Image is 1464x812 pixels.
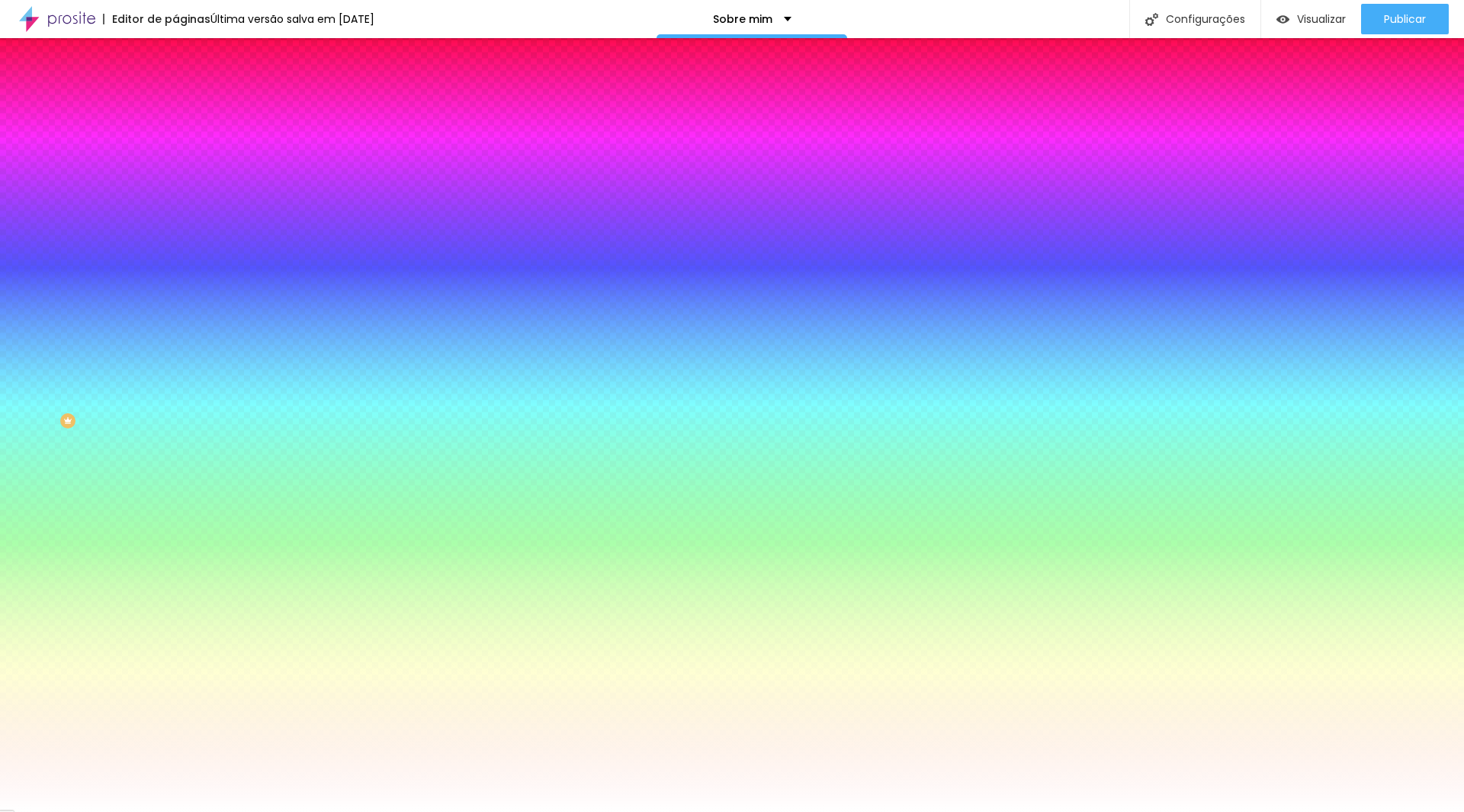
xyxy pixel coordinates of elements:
[713,14,772,24] p: Sobre mim
[1361,4,1449,34] button: Publicar
[1261,4,1361,34] button: Visualizar
[1145,13,1158,26] img: Icone
[1384,13,1426,25] span: Publicar
[103,14,210,24] div: Editor de páginas
[1297,13,1346,25] span: Visualizar
[210,14,374,24] div: Última versão salva em [DATE]
[1276,13,1289,26] img: view-1.svg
